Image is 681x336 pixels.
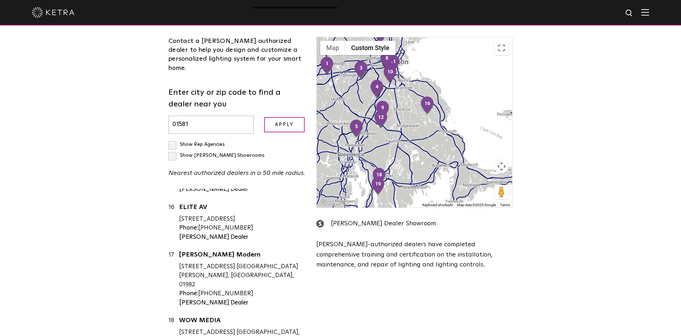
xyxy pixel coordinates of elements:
[375,100,390,120] div: 9
[500,203,510,207] a: Terms (opens in new tab)
[370,79,384,99] div: 4
[179,291,198,297] strong: Phone:
[179,225,198,231] strong: Phone:
[168,37,306,73] div: Contact a [PERSON_NAME] authorized dealer to help you design and customize a personalized lightin...
[320,41,345,55] button: Show street map
[494,185,509,199] button: Drag Pegman onto the map to open Street View
[168,203,179,242] div: 16
[32,7,74,18] img: ketra-logo-2019-white
[372,167,387,187] div: 18
[316,239,513,270] p: [PERSON_NAME]-authorized dealers have completed comprehensive training and certification on the i...
[320,56,334,76] div: 1
[168,87,306,110] label: Enter city or zip code to find a dealer near you
[179,186,248,192] strong: [PERSON_NAME] Dealer
[494,41,509,55] button: Toggle fullscreen view
[457,203,496,207] span: Map data ©2025 Google
[354,61,369,80] div: 3
[179,224,306,233] div: [PHONE_NUMBER]
[380,51,394,70] div: 8
[319,198,342,208] img: Google
[179,317,306,326] a: WOW MEDIA
[625,9,634,18] img: search icon
[422,203,453,208] button: Keyboard shortcuts
[264,117,305,132] input: Apply
[383,65,398,84] div: 10
[494,159,509,173] button: Map camera controls
[316,219,513,229] div: [PERSON_NAME] Dealer Showroom
[168,168,306,178] p: Nearest authorized dealers in a 50 mile radius.
[168,116,254,134] input: Enter city or zip code
[179,252,306,260] a: [PERSON_NAME] Modern
[168,250,179,307] div: 17
[316,220,324,227] img: showroom_icon.png
[371,177,386,196] div: 19
[168,153,265,158] label: Show [PERSON_NAME] Showrooms
[641,9,649,16] img: Hamburger%20Nav.svg
[168,142,225,147] label: Show Rep Agencies
[420,96,435,115] div: 16
[179,262,306,290] div: [STREET_ADDRESS] [GEOGRAPHIC_DATA][PERSON_NAME], [GEOGRAPHIC_DATA], 01982
[349,119,364,138] div: 5
[373,110,388,129] div: 12
[179,215,306,224] div: [STREET_ADDRESS]
[345,41,395,55] button: Custom Style
[179,234,248,240] strong: [PERSON_NAME] Dealer
[319,198,342,208] a: Open this area in Google Maps (opens a new window)
[179,289,306,298] div: [PHONE_NUMBER]
[179,204,306,213] a: ELITE AV
[179,300,248,306] strong: [PERSON_NAME] Dealer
